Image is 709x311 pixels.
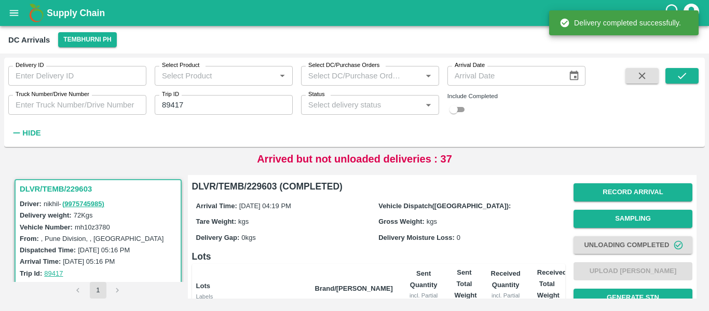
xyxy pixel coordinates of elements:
label: Delivery ID [16,61,44,70]
input: Enter Truck Number/Drive Number [8,95,146,115]
label: PO Ids: [20,281,44,289]
label: Arrival Time: [20,258,61,265]
label: , Pune Division, , [GEOGRAPHIC_DATA] [41,235,163,242]
h6: Lots [192,249,565,264]
span: [DATE] 04:19 PM [239,202,291,210]
span: nikhil - [44,200,105,208]
div: DC Arrivals [8,33,50,47]
nav: pagination navigation [69,282,128,299]
span: kgs [427,218,437,225]
button: Open [421,98,435,112]
h6: DLVR/TEMB/229603 (COMPLETED) [192,179,565,194]
label: Arrival Time: [196,202,237,210]
button: Select DC [58,32,116,47]
input: Enter Delivery ID [8,66,146,86]
input: Select delivery status [304,98,419,112]
label: Arrival Date [455,61,485,70]
label: [DATE] 05:16 PM [78,246,130,254]
button: page 1 [90,282,106,299]
label: Status [308,90,325,99]
label: Delivery weight: [20,211,72,219]
div: Labels [196,292,307,301]
input: Arrival Date [447,66,561,86]
button: Open [421,69,435,83]
span: 0 kgs [241,234,255,241]
label: Gross Weight: [378,218,425,225]
b: Lots [196,282,210,290]
label: Dispatched Time: [20,246,76,254]
div: account of current user [682,2,701,24]
label: 179396 [46,281,68,289]
b: Received Total Weight [537,268,567,300]
label: Vehicle Number: [20,223,73,231]
label: Trip ID [162,90,179,99]
label: Select DC/Purchase Orders [308,61,379,70]
label: Tare Weight: [196,218,237,225]
a: 89417 [44,269,63,277]
label: Truck Number/Drive Number [16,90,89,99]
label: Delivery Moisture Loss: [378,234,455,241]
div: Include Completed [447,91,585,101]
label: mh10z3780 [75,223,110,231]
button: Record Arrival [574,183,692,201]
strong: Hide [22,129,40,137]
a: Supply Chain [47,6,664,20]
button: open drawer [2,1,26,25]
button: Open [276,69,289,83]
label: 72 Kgs [74,211,93,219]
span: 0 [457,234,460,241]
div: customer-support [664,4,682,22]
span: kgs [238,218,249,225]
label: Vehicle Dispatch([GEOGRAPHIC_DATA]): [378,202,511,210]
label: Trip Id: [20,269,42,277]
b: Sent Quantity [410,269,438,289]
b: Supply Chain [47,8,105,18]
button: Hide [8,124,44,142]
label: Delivery Gap: [196,234,240,241]
div: incl. Partial Units [410,291,438,310]
button: Generate STN [574,289,692,307]
input: Select Product [158,69,272,83]
a: (9975745985) [62,200,104,208]
input: Select DC/Purchase Orders [304,69,405,83]
div: Delivery completed successfully. [560,13,681,32]
b: Brand/[PERSON_NAME] [315,285,393,292]
button: Choose date [564,66,584,86]
label: From: [20,235,39,242]
label: Select Product [162,61,199,70]
label: [DATE] 05:16 PM [63,258,115,265]
h3: DLVR/TEMB/229603 [20,182,180,196]
button: Unloading Completed [574,236,692,254]
input: Enter Trip ID [155,95,293,115]
b: Sent Total Weight [454,268,476,300]
img: logo [26,3,47,23]
button: Sampling [574,210,692,228]
div: incl. Partial Units [490,291,520,310]
b: Received Quantity [491,269,521,289]
p: Arrived but not unloaded deliveries : 37 [257,151,452,167]
label: Driver: [20,200,42,208]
